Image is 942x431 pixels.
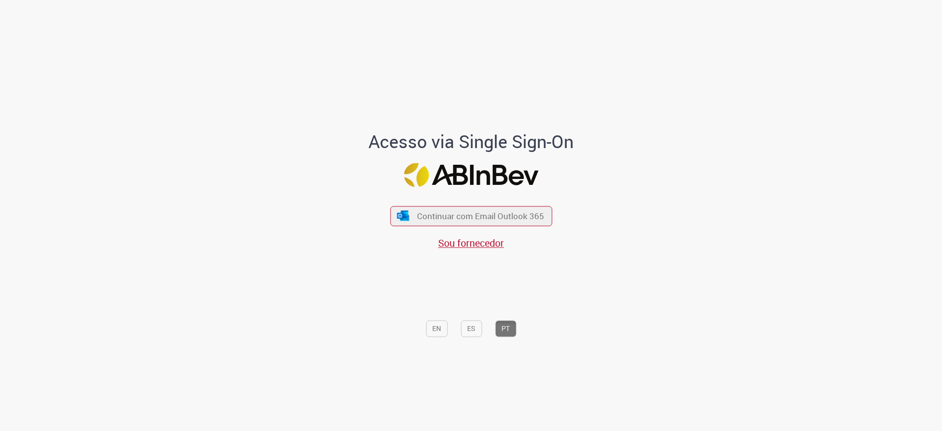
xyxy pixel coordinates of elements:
img: Logo ABInBev [404,163,538,187]
button: ES [461,320,482,337]
img: ícone Azure/Microsoft 360 [396,211,410,221]
button: ícone Azure/Microsoft 360 Continuar com Email Outlook 365 [390,206,552,226]
span: Continuar com Email Outlook 365 [417,210,544,222]
a: Sou fornecedor [438,236,504,250]
button: EN [426,320,447,337]
h1: Acesso via Single Sign-On [335,132,607,152]
button: PT [495,320,516,337]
